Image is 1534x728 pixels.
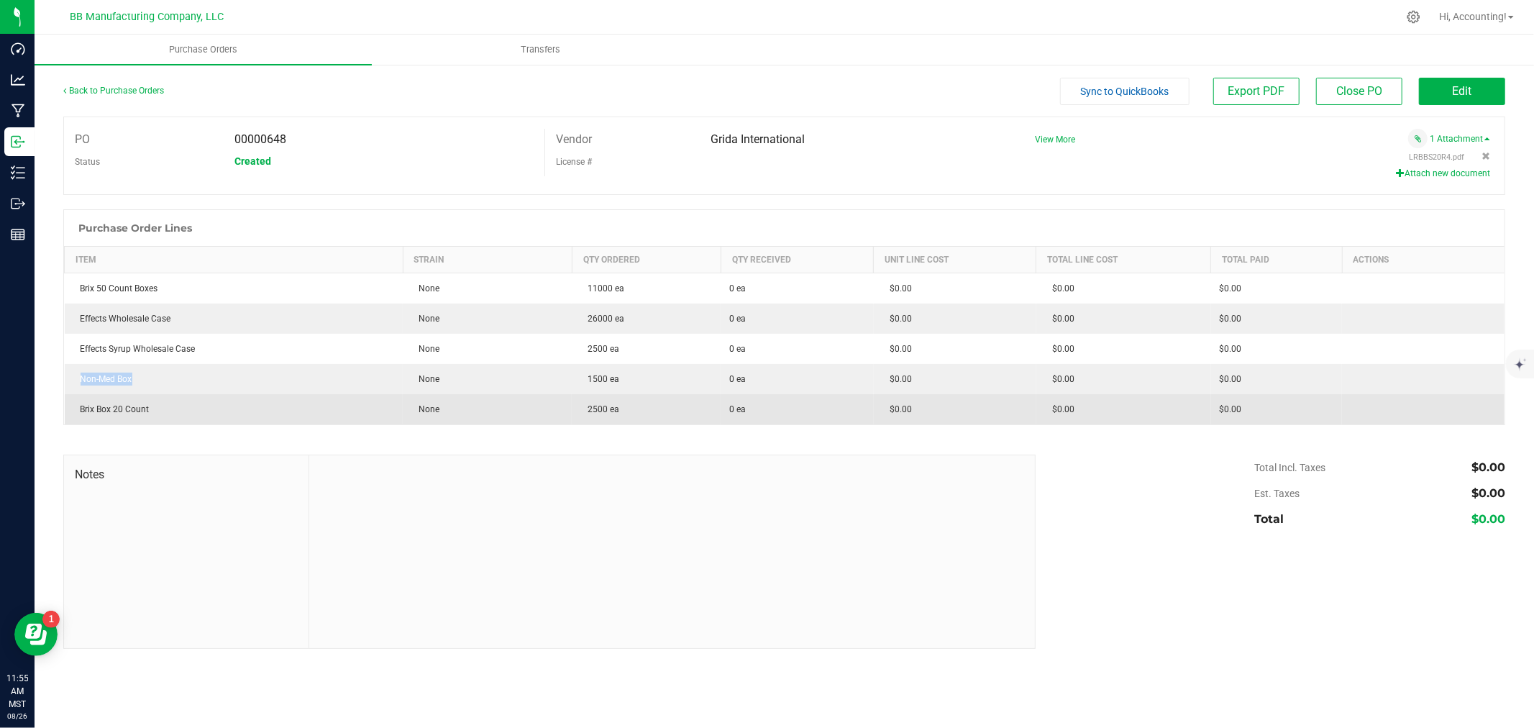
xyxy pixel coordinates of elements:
[580,374,619,384] span: 1500 ea
[11,42,25,56] inline-svg: Dashboard
[6,711,28,722] p: 08/26
[14,613,58,656] iframe: Resource center
[729,342,746,355] span: 0 ea
[1211,247,1343,273] th: Total Paid
[1254,512,1284,526] span: Total
[11,135,25,149] inline-svg: Inbound
[73,403,395,416] div: Brix Box 20 Count
[1045,314,1074,324] span: $0.00
[1254,488,1300,499] span: Est. Taxes
[580,314,624,324] span: 26000 ea
[1471,460,1505,474] span: $0.00
[1316,78,1402,105] button: Close PO
[65,247,403,273] th: Item
[1211,334,1343,364] td: $0.00
[882,374,912,384] span: $0.00
[729,282,746,295] span: 0 ea
[1471,486,1505,500] span: $0.00
[729,403,746,416] span: 0 ea
[372,35,709,65] a: Transfers
[1060,78,1190,105] button: Sync to QuickBooks
[411,314,439,324] span: None
[882,404,912,414] span: $0.00
[35,35,372,65] a: Purchase Orders
[70,11,224,23] span: BB Manufacturing Company, LLC
[75,129,90,150] label: PO
[73,312,395,325] div: Effects Wholesale Case
[235,155,272,167] span: Created
[1254,462,1325,473] span: Total Incl. Taxes
[11,104,25,118] inline-svg: Manufacturing
[403,247,572,273] th: Strain
[42,611,60,628] iframe: Resource center unread badge
[729,373,746,386] span: 0 ea
[411,344,439,354] span: None
[1419,78,1505,105] button: Edit
[1439,11,1507,22] span: Hi, Accounting!
[721,247,874,273] th: Qty Received
[1453,84,1472,98] span: Edit
[411,283,439,294] span: None
[63,86,164,96] a: Back to Purchase Orders
[1410,153,1465,162] span: View file
[1035,135,1075,145] a: View More
[78,222,192,234] h1: Purchase Order Lines
[75,151,100,173] label: Status
[882,344,912,354] span: $0.00
[1045,283,1074,294] span: $0.00
[1211,364,1343,394] td: $0.00
[1211,273,1343,304] td: $0.00
[11,165,25,180] inline-svg: Inventory
[729,312,746,325] span: 0 ea
[6,672,28,711] p: 11:55 AM MST
[1081,86,1169,97] span: Sync to QuickBooks
[75,466,298,483] span: Notes
[1430,134,1490,144] a: 1 Attachment
[11,73,25,87] inline-svg: Analytics
[874,247,1036,273] th: Unit Line Cost
[1396,167,1490,180] button: Attach new document
[411,374,439,384] span: None
[235,132,287,146] span: 00000648
[73,282,395,295] div: Brix 50 Count Boxes
[1036,247,1211,273] th: Total Line Cost
[1228,84,1285,98] span: Export PDF
[150,43,257,56] span: Purchase Orders
[11,227,25,242] inline-svg: Reports
[1482,152,1490,162] span: Remove attachment
[1342,247,1505,273] th: Actions
[556,129,592,150] label: Vendor
[1211,304,1343,334] td: $0.00
[501,43,580,56] span: Transfers
[411,404,439,414] span: None
[580,283,624,294] span: 11000 ea
[73,373,395,386] div: Non-Med Box
[1045,374,1074,384] span: $0.00
[11,196,25,211] inline-svg: Outbound
[580,344,619,354] span: 2500 ea
[1408,129,1428,148] span: Attach a document
[882,283,912,294] span: $0.00
[556,151,592,173] label: License #
[1471,512,1505,526] span: $0.00
[572,247,721,273] th: Qty Ordered
[1213,78,1300,105] button: Export PDF
[1405,10,1423,24] div: Manage settings
[1045,344,1074,354] span: $0.00
[1211,394,1343,424] td: $0.00
[1045,404,1074,414] span: $0.00
[580,404,619,414] span: 2500 ea
[73,342,395,355] div: Effects Syrup Wholesale Case
[882,314,912,324] span: $0.00
[711,132,805,146] span: Grida International
[1336,84,1382,98] span: Close PO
